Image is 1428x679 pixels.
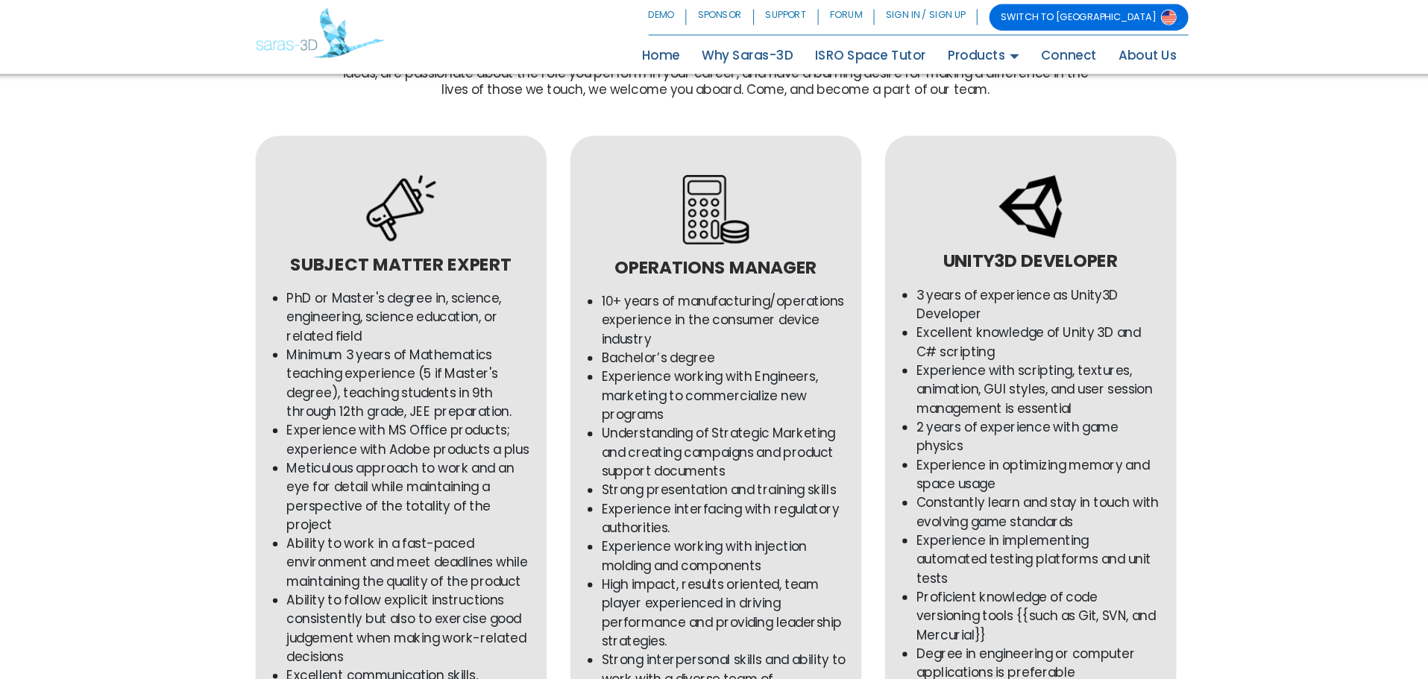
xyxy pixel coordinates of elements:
[606,456,837,474] li: Strong presentation and training skills
[308,399,539,435] li: Experience with MS Office products; experience with Adobe products a plus
[606,349,837,402] li: Experience working with Engineers, marketing to commercialize new programs
[905,558,1136,611] li: Proficient knowledge of code versioning tools {{such as Git, SVN, and Mercurial}}
[691,41,798,65] a: Why Saras-3D
[606,510,837,546] li: Experience working with injection molding and components
[864,4,962,29] a: SIGN IN / SIGN UP
[890,238,1136,259] h3: Unity3D Developer
[308,274,539,328] li: PhD or Master's degree in, science, engineering, science education, or related field
[905,468,1136,504] li: Constantly learn and stay in touch with evolving game standards
[905,611,1136,647] li: Degree in engineering or computer applications is preferable
[278,7,400,55] img: Saras 3D
[308,507,539,560] li: Ability to work in a fast-paced environment and meet deadlines while maintaining the quality of t...
[750,4,811,29] a: SUPPORT
[650,4,686,29] a: DEMO
[606,402,837,456] li: Understanding of Strategic Marketing and creating campaigns and product support documents
[606,617,837,671] li: Strong interpersonal skills and ability to work with a diverse team of professionals.
[1012,41,1086,65] a: Connect
[606,331,837,349] li: Bachelor’s degree
[905,504,1136,558] li: Experience in implementing automated testing platforms and unit tests
[606,277,837,331] li: 10+ years of manufacturing/operations experience in the consumer device industry
[1086,41,1162,65] a: About Us
[686,4,750,29] a: SPONSOR
[293,241,539,262] h3: Subject matter expert
[308,435,539,507] li: Meticulous approach to work and an eye for detail while maintaining a perspective of the totality...
[591,244,837,265] h3: Operations Manager
[982,166,1042,226] img: Unity3D Developer
[905,343,1136,397] li: Experience with scripting, textures, animation, GUI styles, and user session management is essential
[905,307,1136,343] li: Excellent knowledge of Unity 3D and C# scripting
[683,166,746,232] img: Operations Manager
[383,166,449,229] img: Subject matter expert
[924,41,1012,65] a: Products
[905,432,1136,468] li: Experience in optimizing memory and space usage
[973,4,1162,29] a: SWITCH TO [GEOGRAPHIC_DATA]
[308,560,539,632] li: Ability to follow explicit instructions consistently but also to exercise good judgement when mak...
[811,4,864,29] a: FORUM
[905,397,1136,432] li: 2 years of experience with game physics
[1136,9,1151,24] img: Switch to USA
[606,474,837,510] li: Experience interfacing with regulatory authorities.
[634,41,691,65] a: Home
[798,41,924,65] a: ISRO Space Tutor
[905,271,1136,307] li: 3 years of experience as Unity3D Developer
[308,328,539,399] li: Minimum 3 years of Mathematics teaching experience (5 if Master's degree), teaching students in 9...
[353,31,1076,93] p: At Saras 3D, we are passionate about growth and change. Every day, we work with great people who ...
[606,546,837,617] li: High impact, results oriented, team player experienced in driving performance and providing leade...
